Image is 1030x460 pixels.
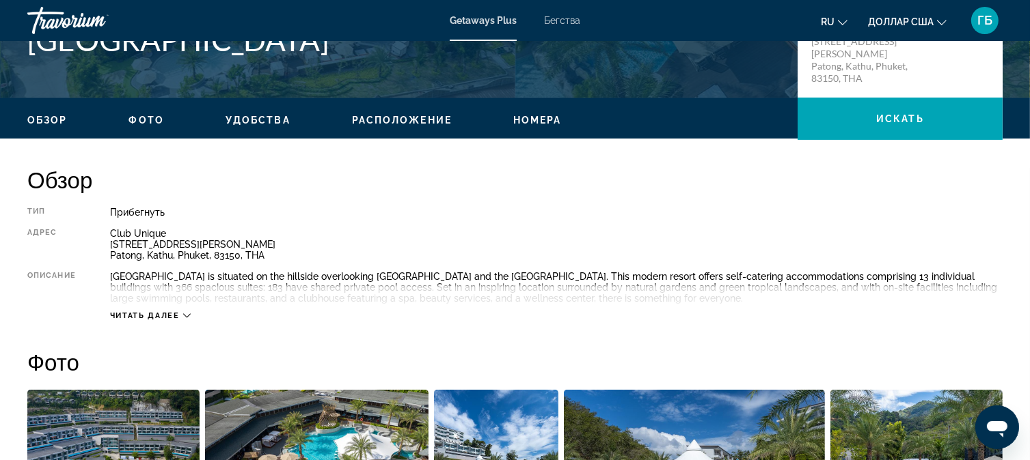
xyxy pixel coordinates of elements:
button: Читать далее [110,311,191,321]
span: Удобства [226,115,290,126]
button: Фото [129,114,164,126]
button: Удобства [226,114,290,126]
font: ru [821,16,835,27]
div: Адрес [27,228,76,261]
a: Бегства [544,15,580,26]
div: Тип [27,207,76,218]
font: доллар США [868,16,934,27]
div: [GEOGRAPHIC_DATA] is situated on the hillside overlooking [GEOGRAPHIC_DATA] and the [GEOGRAPHIC_D... [110,271,1003,304]
button: Обзор [27,114,68,126]
span: Фото [129,115,164,126]
span: Номера [513,115,562,126]
div: Прибегнуть [110,207,1003,218]
button: Расположение [352,114,452,126]
div: Club Unique [STREET_ADDRESS][PERSON_NAME] Patong, Kathu, Phuket, 83150, THA [110,228,1003,261]
span: Обзор [27,115,68,126]
button: Меню пользователя [967,6,1003,35]
p: Club Unique [STREET_ADDRESS][PERSON_NAME] Patong, Kathu, Phuket, 83150, THA [811,23,921,85]
font: ГБ [977,13,992,27]
button: Изменить язык [821,12,848,31]
a: Травориум [27,3,164,38]
button: Изменить валюту [868,12,947,31]
div: Описание [27,271,76,304]
span: Расположение [352,115,452,126]
button: Номера [513,114,562,126]
span: искать [876,113,924,124]
button: искать [798,98,1003,140]
a: Getaways Plus [450,15,517,26]
h2: Обзор [27,166,1003,193]
span: Читать далее [110,311,180,320]
h2: Фото [27,348,1003,375]
iframe: Кнопка запуска окна обмена сообщениями [975,405,1019,449]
